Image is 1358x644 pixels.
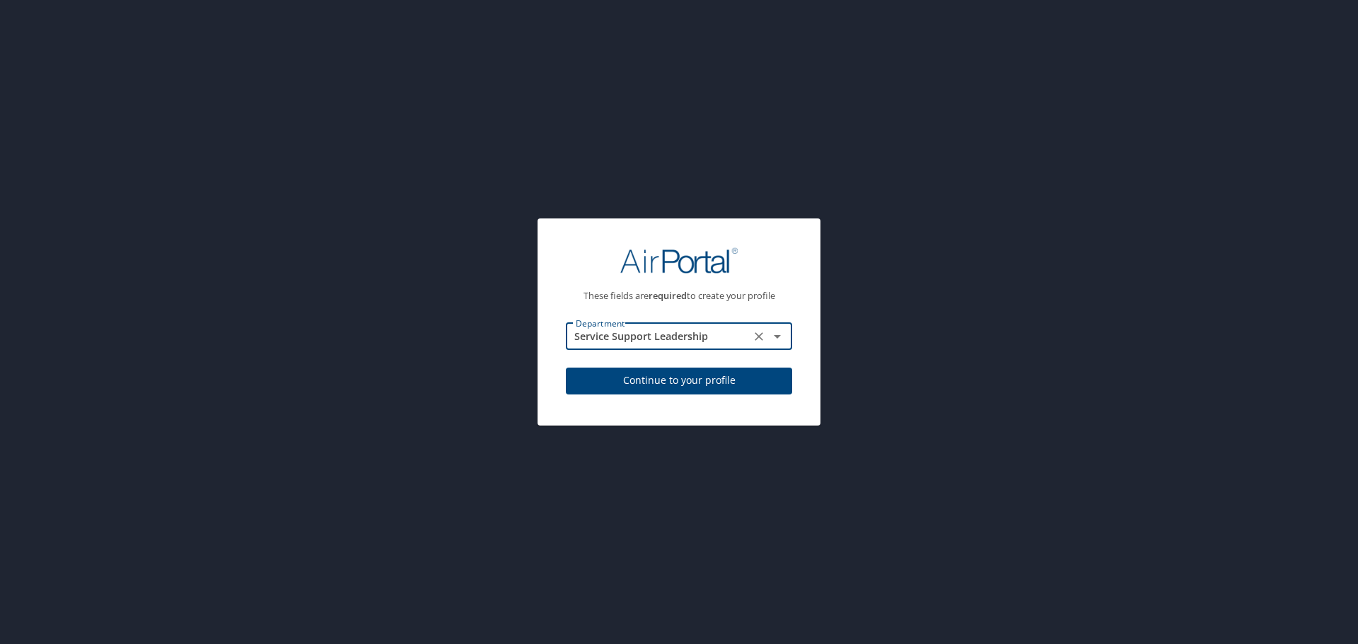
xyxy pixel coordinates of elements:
button: Clear [749,327,769,346]
button: Open [767,327,787,346]
button: Continue to your profile [566,368,792,395]
p: These fields are to create your profile [566,291,792,300]
span: Continue to your profile [577,372,781,390]
img: AirPortal Logo [620,247,738,274]
strong: required [649,289,687,302]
